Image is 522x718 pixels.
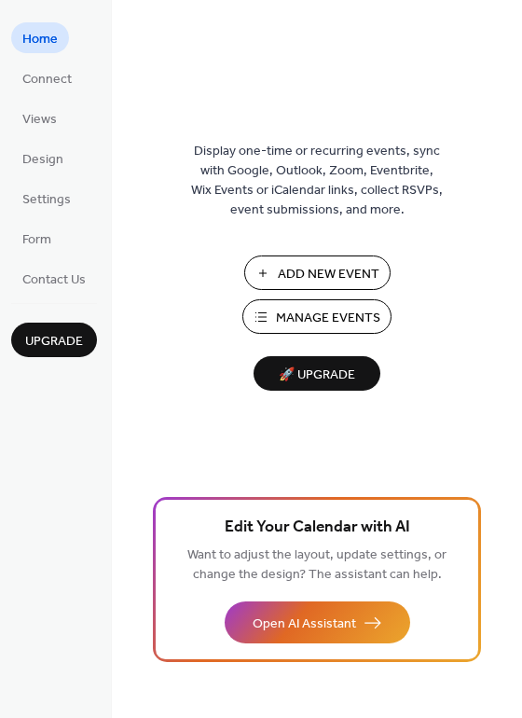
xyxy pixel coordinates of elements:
[276,309,380,328] span: Manage Events
[22,70,72,90] span: Connect
[11,263,97,294] a: Contact Us
[22,150,63,170] span: Design
[11,143,75,173] a: Design
[11,223,62,254] a: Form
[225,601,410,643] button: Open AI Assistant
[11,103,68,133] a: Views
[22,190,71,210] span: Settings
[187,543,446,587] span: Want to adjust the layout, update settings, or change the design? The assistant can help.
[11,22,69,53] a: Home
[265,363,369,388] span: 🚀 Upgrade
[191,142,443,220] span: Display one-time or recurring events, sync with Google, Outlook, Zoom, Eventbrite, Wix Events or ...
[22,270,86,290] span: Contact Us
[11,62,83,93] a: Connect
[225,515,410,541] span: Edit Your Calendar with AI
[254,356,380,391] button: 🚀 Upgrade
[11,323,97,357] button: Upgrade
[253,614,356,634] span: Open AI Assistant
[242,299,391,334] button: Manage Events
[244,255,391,290] button: Add New Event
[278,265,379,284] span: Add New Event
[22,30,58,49] span: Home
[25,332,83,352] span: Upgrade
[11,183,82,214] a: Settings
[22,110,57,130] span: Views
[22,230,51,250] span: Form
